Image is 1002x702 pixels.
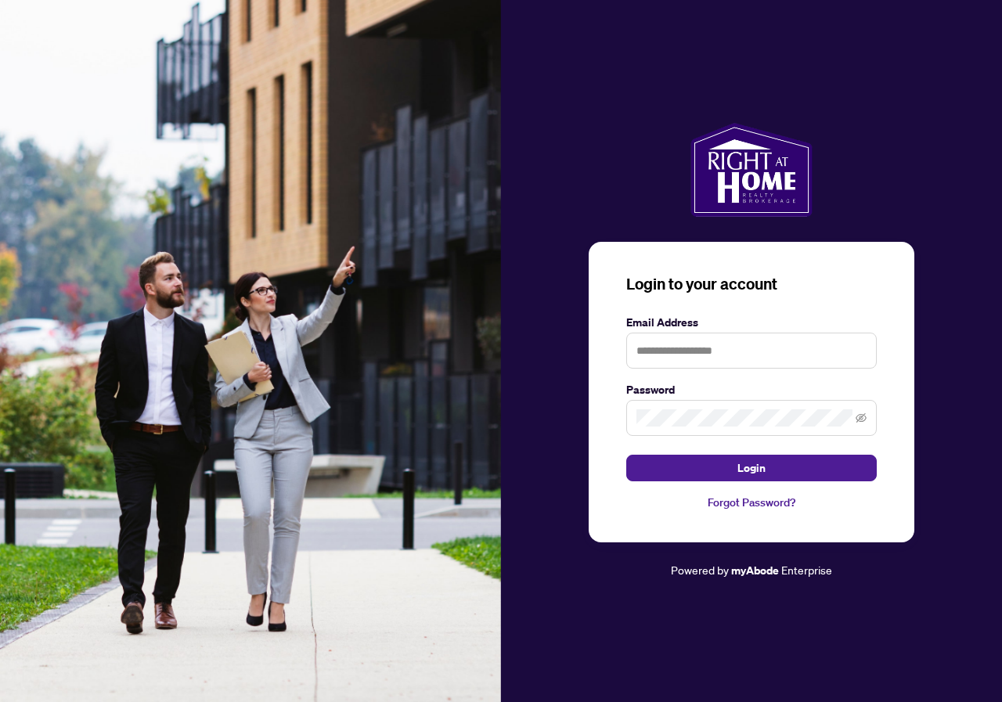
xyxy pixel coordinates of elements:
[737,455,766,481] span: Login
[626,314,877,331] label: Email Address
[690,123,812,217] img: ma-logo
[731,562,779,579] a: myAbode
[626,455,877,481] button: Login
[626,381,877,398] label: Password
[626,494,877,511] a: Forgot Password?
[671,563,729,577] span: Powered by
[781,563,832,577] span: Enterprise
[856,412,867,423] span: eye-invisible
[626,273,877,295] h3: Login to your account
